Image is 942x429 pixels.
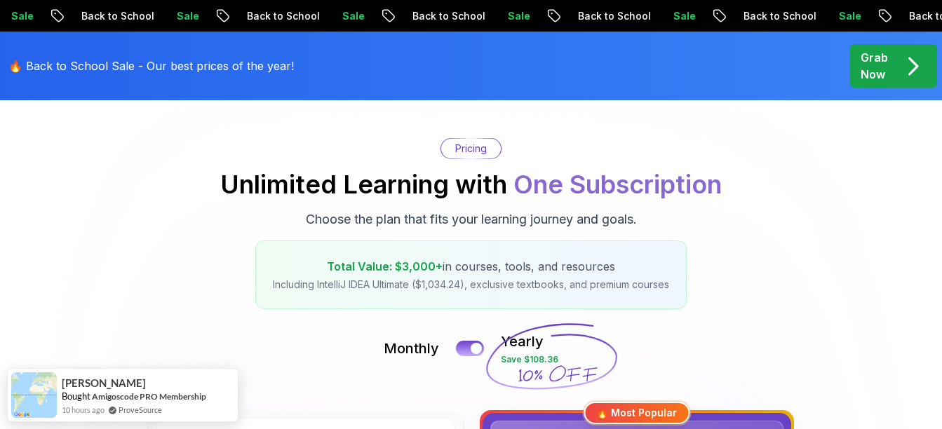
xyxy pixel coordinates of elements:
p: in courses, tools, and resources [273,258,669,275]
p: Back to School [69,9,164,23]
p: Back to School [731,9,826,23]
span: [PERSON_NAME] [62,377,146,389]
p: Back to School [400,9,495,23]
p: Including IntelliJ IDEA Ultimate ($1,034.24), exclusive textbooks, and premium courses [273,278,669,292]
a: ProveSource [119,404,162,416]
span: 10 hours ago [62,404,105,416]
span: Total Value: $3,000+ [327,259,443,273]
h2: Unlimited Learning with [220,170,722,198]
p: Sale [164,9,209,23]
span: Bought [62,390,90,402]
a: Amigoscode PRO Membership [92,390,206,402]
p: Sale [330,9,375,23]
span: One Subscription [513,169,722,200]
p: Sale [826,9,871,23]
p: Choose the plan that fits your learning journey and goals. [306,210,637,229]
p: Grab Now [861,49,888,83]
img: provesource social proof notification image [11,372,57,418]
p: 🔥 Back to School Sale - Our best prices of the year! [8,57,294,74]
p: Pricing [455,142,487,156]
p: Back to School [234,9,330,23]
p: Monthly [384,339,439,358]
p: Back to School [565,9,661,23]
p: Sale [495,9,540,23]
p: Sale [661,9,706,23]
